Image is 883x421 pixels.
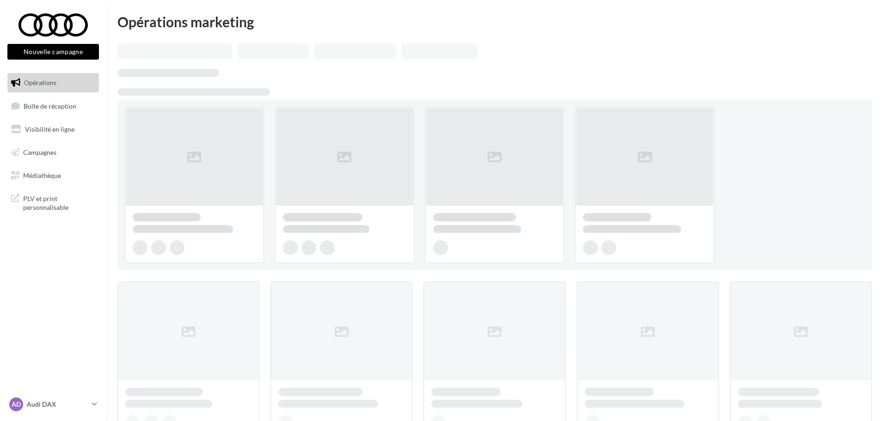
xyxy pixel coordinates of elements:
[6,73,101,92] a: Opérations
[6,189,101,216] a: PLV et print personnalisable
[6,166,101,185] a: Médiathèque
[12,400,21,409] span: AD
[23,192,95,212] span: PLV et print personnalisable
[6,120,101,139] a: Visibilité en ligne
[23,148,56,156] span: Campagnes
[23,171,61,179] span: Médiathèque
[7,396,99,413] a: AD Audi DAX
[117,15,872,29] div: Opérations marketing
[24,102,76,110] span: Boîte de réception
[7,44,99,60] button: Nouvelle campagne
[6,96,101,116] a: Boîte de réception
[25,125,74,133] span: Visibilité en ligne
[24,79,56,86] span: Opérations
[27,400,88,409] p: Audi DAX
[6,143,101,162] a: Campagnes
